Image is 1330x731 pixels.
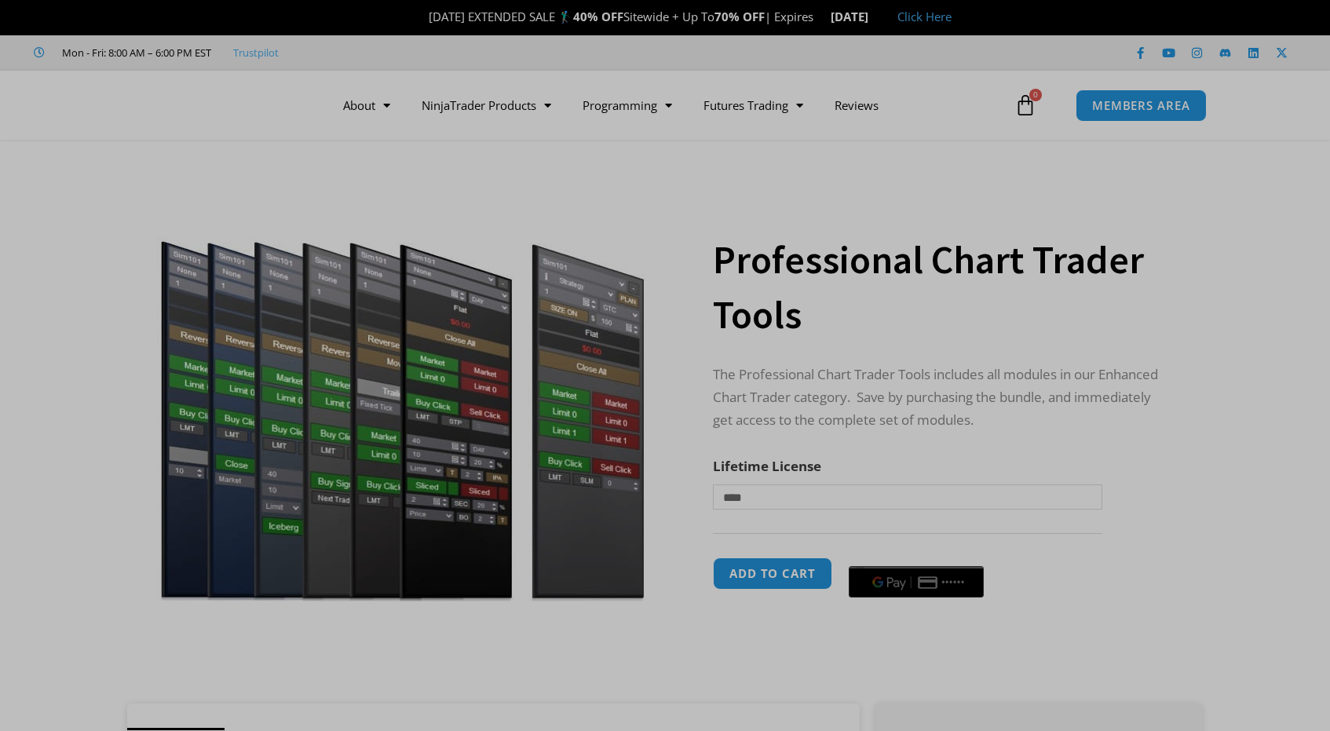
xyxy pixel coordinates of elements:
a: Clear options [713,517,737,528]
span: MEMBERS AREA [1092,100,1190,111]
text: •••••• [941,577,965,588]
a: Trustpilot [233,43,279,62]
img: ⌛ [815,11,827,23]
span: [DATE] EXTENDED SALE 🏌️‍♂️ Sitewide + Up To | Expires [412,9,830,24]
strong: [DATE] [831,9,882,24]
a: Futures Trading [688,87,819,123]
button: Buy with GPay [849,566,984,598]
img: LogoAI | Affordable Indicators – NinjaTrader [103,77,272,133]
a: NinjaTrader Products [406,87,567,123]
a: Reviews [819,87,894,123]
iframe: Secure payment input frame [846,555,987,557]
nav: Menu [327,87,1010,123]
a: 0 [991,82,1060,128]
h1: Professional Chart Trader Tools [713,232,1171,342]
a: About [327,87,406,123]
a: MEMBERS AREA [1076,90,1207,122]
strong: 70% OFF [714,9,765,24]
a: Click Here [897,9,952,24]
button: Add to cart [713,557,832,590]
span: 0 [1029,89,1042,101]
label: Lifetime License [713,457,821,475]
img: 🎉 [416,11,428,23]
p: The Professional Chart Trader Tools includes all modules in our Enhanced Chart Trader category. S... [713,364,1171,432]
a: Programming [567,87,688,123]
img: ProfessionalToolsBundlePage [150,167,655,601]
img: 🏭 [869,11,881,23]
strong: 40% OFF [573,9,623,24]
span: Mon - Fri: 8:00 AM – 6:00 PM EST [58,43,211,62]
